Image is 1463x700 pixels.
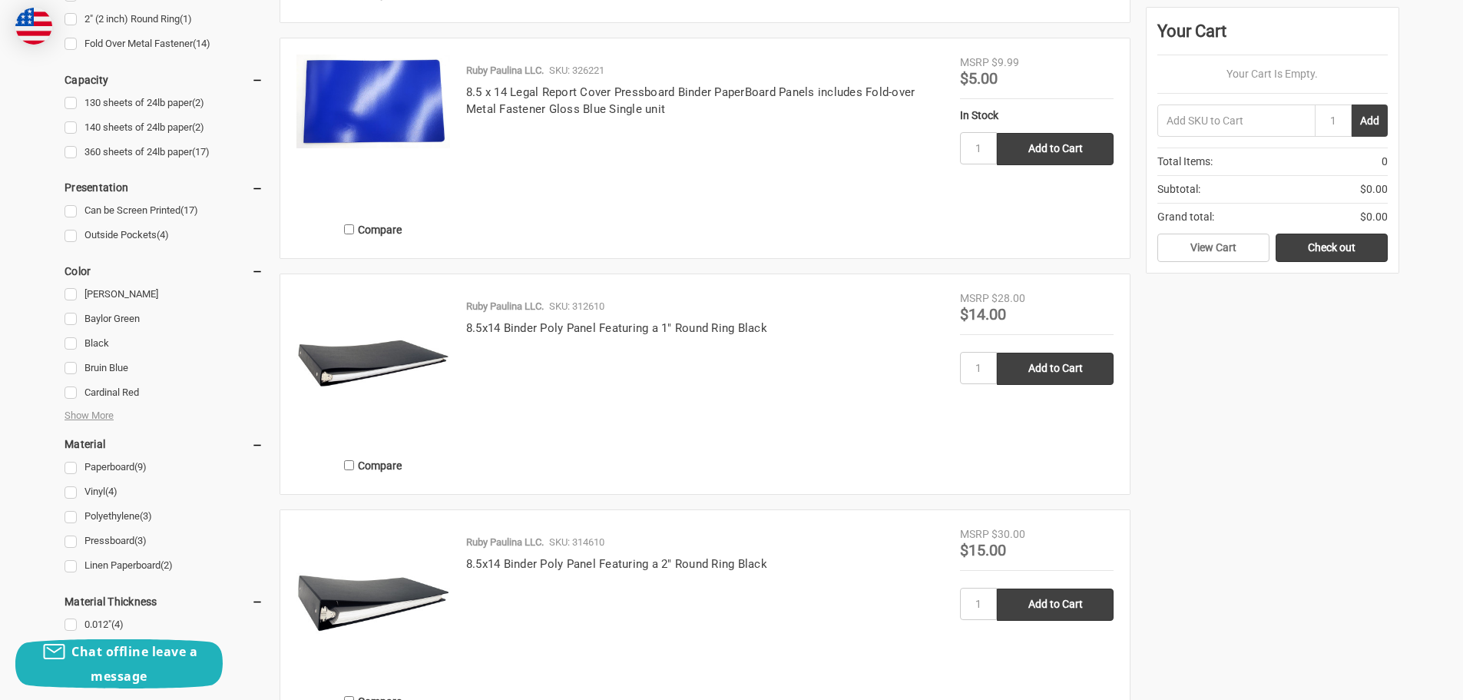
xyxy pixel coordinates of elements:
[1157,181,1200,197] span: Subtotal:
[65,482,263,503] a: Vinyl
[65,34,263,55] a: Fold Over Metal Fastener
[466,63,544,78] p: Ruby Paulina LLC.
[344,460,354,470] input: Compare
[65,435,263,453] h5: Material
[65,71,263,89] h5: Capacity
[192,121,204,133] span: (2)
[1382,154,1388,170] span: 0
[15,8,52,45] img: duty and tax information for United States
[65,142,263,163] a: 360 sheets of 24lb paper
[65,592,263,611] h5: Material Thickness
[65,408,114,423] span: Show More
[15,639,223,688] button: Chat offline leave a message
[65,506,263,527] a: Polyethylene
[960,526,989,542] div: MSRP
[65,201,263,221] a: Can be Screen Printed
[991,528,1025,540] span: $30.00
[549,535,604,550] p: SKU: 314610
[997,353,1114,385] input: Add to Cart
[1360,181,1388,197] span: $0.00
[180,13,192,25] span: (1)
[65,9,263,30] a: 2" (2 inch) Round Ring
[960,69,998,88] span: $5.00
[65,333,263,354] a: Black
[161,559,173,571] span: (2)
[65,615,263,635] a: 0.012"
[180,204,198,216] span: (17)
[1157,105,1315,137] input: Add SKU to Cart
[296,55,450,148] img: 8.5 x 14 Legal Report Cover Pressboard Binder PaperBoard Panels includes Fold-over Metal Fastener...
[960,305,1006,323] span: $14.00
[991,56,1019,68] span: $9.99
[71,643,197,685] span: Chat offline leave a message
[65,93,263,114] a: 130 sheets of 24lb paper
[344,224,354,234] input: Compare
[134,535,147,546] span: (3)
[1157,154,1213,170] span: Total Items:
[960,55,989,71] div: MSRP
[134,461,147,473] span: (9)
[997,589,1114,621] input: Add to Cart
[466,85,915,117] a: 8.5 x 14 Legal Report Cover Pressboard Binder PaperBoard Panels includes Fold-over Metal Fastener...
[1352,105,1388,137] button: Add
[466,299,544,314] p: Ruby Paulina LLC.
[65,284,263,305] a: [PERSON_NAME]
[65,118,263,138] a: 140 sheets of 24lb paper
[466,557,767,571] a: 8.5x14 Binder Poly Panel Featuring a 2" Round Ring Black
[296,217,450,242] label: Compare
[65,383,263,403] a: Cardinal Red
[1157,234,1269,263] a: View Cart
[65,531,263,552] a: Pressboard
[192,146,210,158] span: (17)
[65,358,263,379] a: Bruin Blue
[65,457,263,478] a: Paperboard
[296,55,450,208] a: 8.5 x 14 Legal Report Cover Pressboard Binder PaperBoard Panels includes Fold-over Metal Fastener...
[105,486,118,497] span: (4)
[65,178,263,197] h5: Presentation
[466,535,544,550] p: Ruby Paulina LLC.
[65,556,263,576] a: Linen Paperboard
[549,299,604,314] p: SKU: 312610
[1157,209,1214,225] span: Grand total:
[140,510,152,522] span: (3)
[960,541,1006,559] span: $15.00
[192,97,204,108] span: (2)
[1276,234,1388,263] a: Check out
[193,38,210,49] span: (14)
[466,321,767,335] a: 8.5x14 Binder Poly Panel Featuring a 1" Round Ring Black
[296,290,450,444] img: 8.5x14 Binder Poly Panel Featuring a 1" Round Ring Black
[960,108,1114,124] div: In Stock
[65,262,263,280] h5: Color
[65,309,263,330] a: Baylor Green
[296,526,450,680] img: 8.5x14 Binder Poly Panel Featuring a 2" Round Ring Black
[296,453,450,478] label: Compare
[1157,66,1388,82] p: Your Cart Is Empty.
[549,63,604,78] p: SKU: 326221
[1157,18,1388,55] div: Your Cart
[1360,209,1388,225] span: $0.00
[157,229,169,241] span: (4)
[991,292,1025,304] span: $28.00
[997,133,1114,165] input: Add to Cart
[960,290,989,307] div: MSRP
[65,225,263,246] a: Outside Pockets
[111,619,124,630] span: (4)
